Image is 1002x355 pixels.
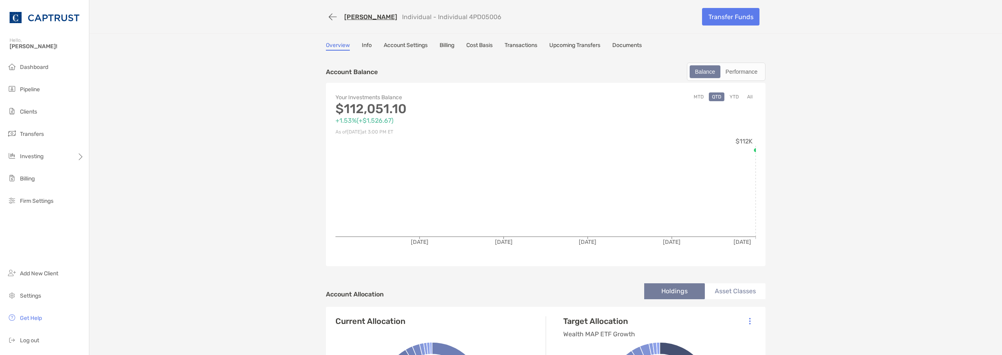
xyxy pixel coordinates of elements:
[563,316,635,326] h4: Target Allocation
[736,137,753,145] tspan: $112K
[7,313,17,322] img: get-help icon
[7,129,17,138] img: transfers icon
[7,106,17,116] img: clients icon
[7,290,17,300] img: settings icon
[549,42,600,51] a: Upcoming Transfers
[335,127,546,137] p: As of [DATE] at 3:00 PM ET
[702,8,759,25] a: Transfer Funds
[7,62,17,71] img: dashboard icon
[344,13,397,21] a: [PERSON_NAME]
[690,92,707,101] button: MTD
[384,42,428,51] a: Account Settings
[335,316,405,326] h4: Current Allocation
[687,63,765,81] div: segmented control
[705,283,765,299] li: Asset Classes
[495,239,513,245] tspan: [DATE]
[7,151,17,161] img: investing icon
[326,67,378,77] p: Account Balance
[402,13,501,21] p: Individual - Individual 4PD05006
[579,239,596,245] tspan: [DATE]
[20,292,41,299] span: Settings
[721,66,762,77] div: Performance
[7,268,17,278] img: add_new_client icon
[7,335,17,345] img: logout icon
[7,196,17,205] img: firm-settings icon
[20,337,39,344] span: Log out
[362,42,372,51] a: Info
[20,315,42,322] span: Get Help
[335,104,546,114] p: $112,051.10
[466,42,493,51] a: Cost Basis
[20,270,58,277] span: Add New Client
[20,153,43,160] span: Investing
[563,329,635,339] p: Wealth MAP ETF Growth
[20,86,40,93] span: Pipeline
[734,239,751,245] tspan: [DATE]
[749,318,751,325] img: Icon List Menu
[20,175,35,182] span: Billing
[709,92,724,101] button: QTD
[744,92,756,101] button: All
[690,66,720,77] div: Balance
[505,42,537,51] a: Transactions
[411,239,428,245] tspan: [DATE]
[7,173,17,183] img: billing icon
[612,42,642,51] a: Documents
[326,290,384,298] h4: Account Allocation
[20,108,37,115] span: Clients
[644,283,705,299] li: Holdings
[7,84,17,94] img: pipeline icon
[10,43,84,50] span: [PERSON_NAME]!
[10,3,79,32] img: CAPTRUST Logo
[20,64,48,71] span: Dashboard
[663,239,680,245] tspan: [DATE]
[20,131,44,137] span: Transfers
[440,42,454,51] a: Billing
[726,92,742,101] button: YTD
[335,92,546,102] p: Your Investments Balance
[20,198,53,204] span: Firm Settings
[335,116,546,126] p: +1.53% ( +$1,526.67 )
[326,42,350,51] a: Overview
